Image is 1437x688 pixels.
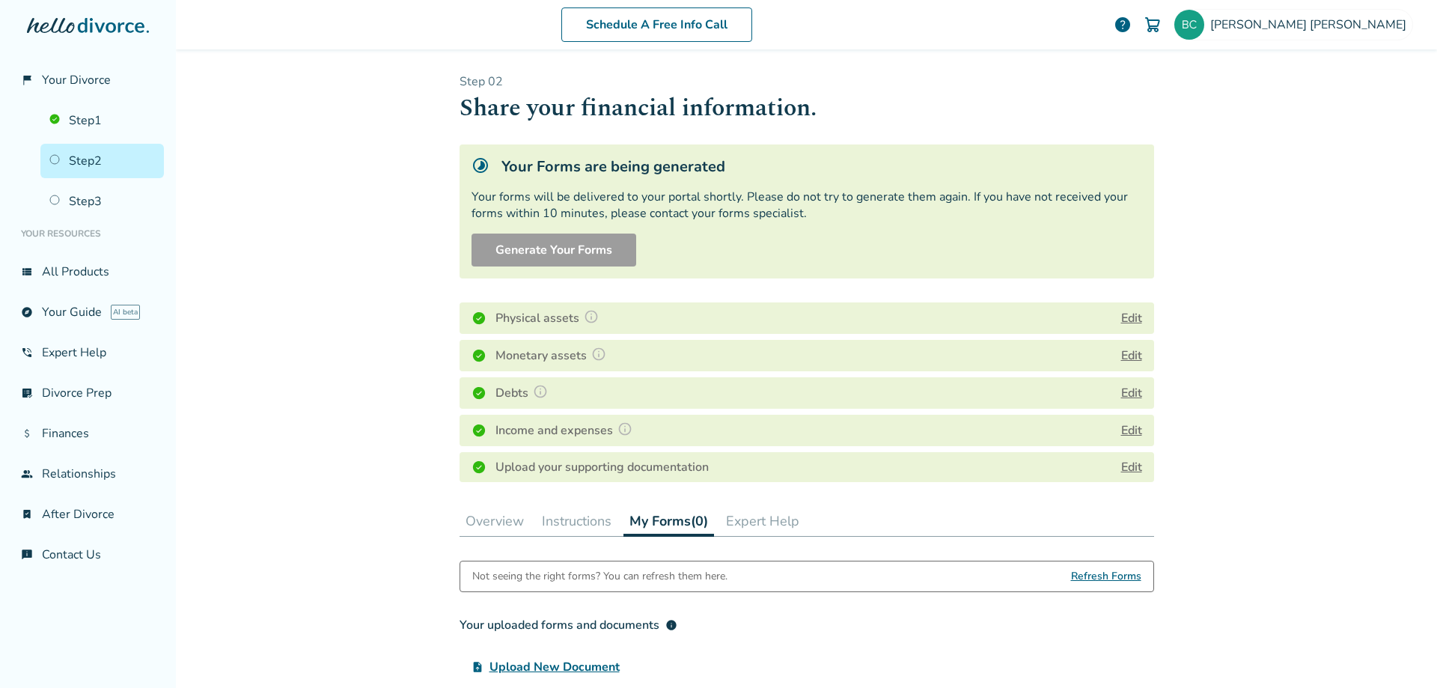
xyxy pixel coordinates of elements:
span: Refresh Forms [1071,561,1141,591]
span: Upload New Document [489,658,620,676]
img: Question Mark [533,384,548,399]
button: Generate Your Forms [472,234,636,267]
img: Question Mark [584,309,599,324]
img: Completed [472,460,486,475]
a: chat_infoContact Us [12,538,164,572]
button: My Forms(0) [623,506,714,537]
button: Edit [1121,309,1142,327]
img: Brad Correll [1174,10,1204,40]
img: Question Mark [591,347,606,362]
a: bookmark_checkAfter Divorce [12,497,164,532]
img: Completed [472,386,486,401]
img: Completed [472,423,486,438]
li: Your Resources [12,219,164,249]
img: Cart [1144,16,1162,34]
span: attach_money [21,427,33,439]
h5: Your Forms are being generated [501,156,725,177]
button: Instructions [536,506,617,536]
h4: Monetary assets [495,346,611,365]
a: exploreYour GuideAI beta [12,295,164,329]
h1: Share your financial information. [460,90,1154,127]
a: flag_2Your Divorce [12,63,164,97]
a: Schedule A Free Info Call [561,7,752,42]
p: Step 0 2 [460,73,1154,90]
a: Step3 [40,184,164,219]
img: Completed [472,348,486,363]
a: view_listAll Products [12,255,164,289]
a: Step2 [40,144,164,178]
span: view_list [21,266,33,278]
a: groupRelationships [12,457,164,491]
span: [PERSON_NAME] [PERSON_NAME] [1210,16,1412,33]
h4: Income and expenses [495,421,637,440]
button: Edit [1121,421,1142,439]
button: Edit [1121,384,1142,402]
span: Your Divorce [42,72,111,88]
a: list_alt_checkDivorce Prep [12,376,164,410]
span: list_alt_check [21,387,33,399]
a: phone_in_talkExpert Help [12,335,164,370]
span: upload_file [472,661,483,673]
img: Question Mark [617,421,632,436]
a: Step1 [40,103,164,138]
span: explore [21,306,33,318]
h4: Upload your supporting documentation [495,458,709,476]
span: bookmark_check [21,508,33,520]
span: flag_2 [21,74,33,86]
h4: Debts [495,383,552,403]
span: phone_in_talk [21,347,33,359]
span: group [21,468,33,480]
a: help [1114,16,1132,34]
span: AI beta [111,305,140,320]
div: Not seeing the right forms? You can refresh them here. [472,561,727,591]
span: chat_info [21,549,33,561]
button: Edit [1121,347,1142,365]
div: Your uploaded forms and documents [460,616,677,634]
button: Expert Help [720,506,805,536]
img: Completed [472,311,486,326]
iframe: Chat Widget [1362,616,1437,688]
span: info [665,619,677,631]
h4: Physical assets [495,308,603,328]
a: attach_moneyFinances [12,416,164,451]
a: Edit [1121,459,1142,475]
div: Your forms will be delivered to your portal shortly. Please do not try to generate them again. If... [472,189,1142,222]
button: Overview [460,506,530,536]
